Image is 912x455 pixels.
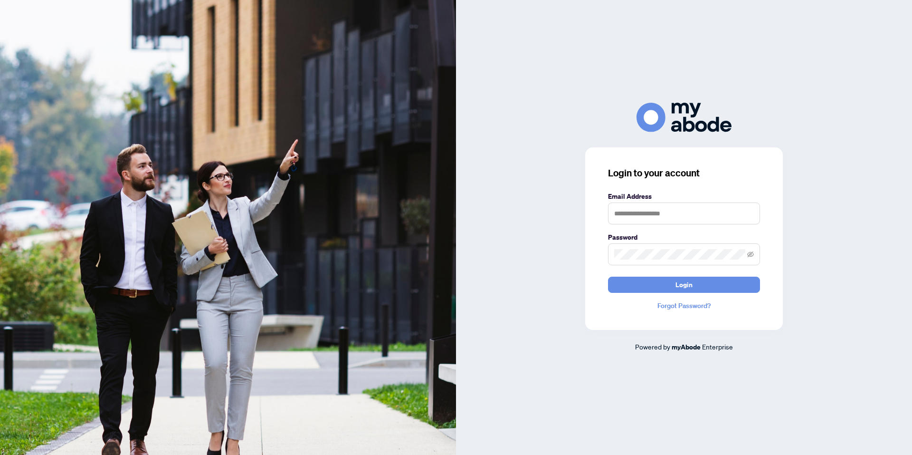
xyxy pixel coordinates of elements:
span: Enterprise [702,342,733,351]
img: ma-logo [636,103,731,132]
span: Login [675,277,693,292]
a: myAbode [672,342,701,352]
label: Email Address [608,191,760,202]
span: eye-invisible [747,251,754,258]
label: Password [608,232,760,242]
button: Login [608,277,760,293]
h3: Login to your account [608,166,760,180]
a: Forgot Password? [608,300,760,311]
span: Powered by [635,342,670,351]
